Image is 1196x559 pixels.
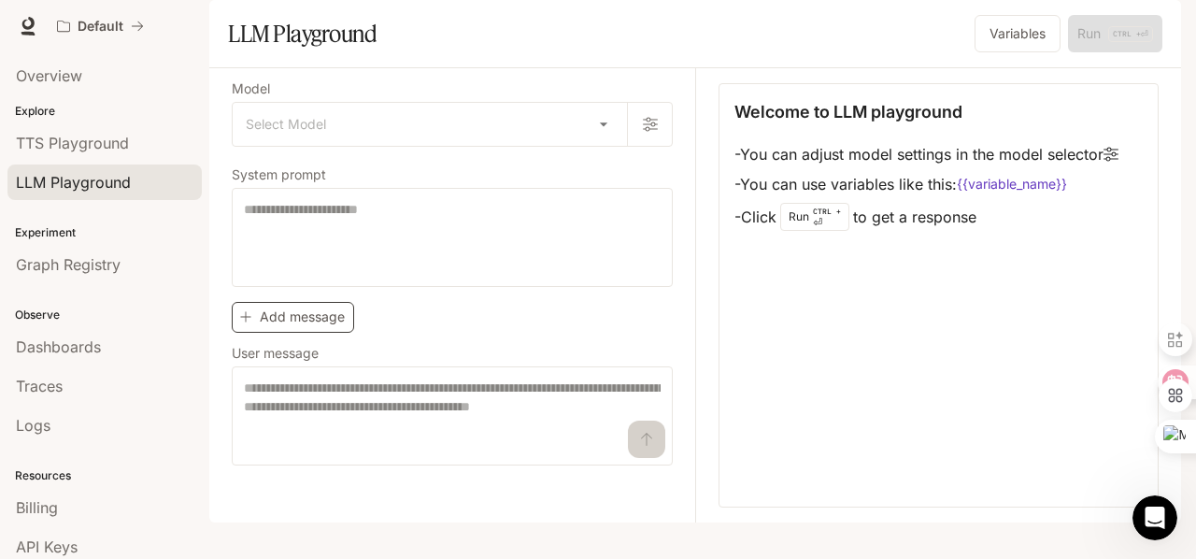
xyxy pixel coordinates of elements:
[228,15,377,52] h1: LLM Playground
[232,168,326,181] p: System prompt
[957,175,1067,193] code: {{variable_name}}
[1132,495,1177,540] iframe: Intercom live chat
[780,203,849,231] div: Run
[734,199,1118,235] li: - Click to get a response
[78,19,123,35] p: Default
[734,169,1118,199] li: - You can use variables like this:
[232,347,319,360] p: User message
[246,115,326,134] span: Select Model
[232,82,270,95] p: Model
[975,15,1061,52] button: Variables
[813,206,841,217] p: CTRL +
[233,103,627,146] div: Select Model
[734,99,962,124] p: Welcome to LLM playground
[49,7,152,45] button: All workspaces
[232,302,354,333] button: Add message
[734,139,1118,169] li: - You can adjust model settings in the model selector
[813,206,841,228] p: ⏎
